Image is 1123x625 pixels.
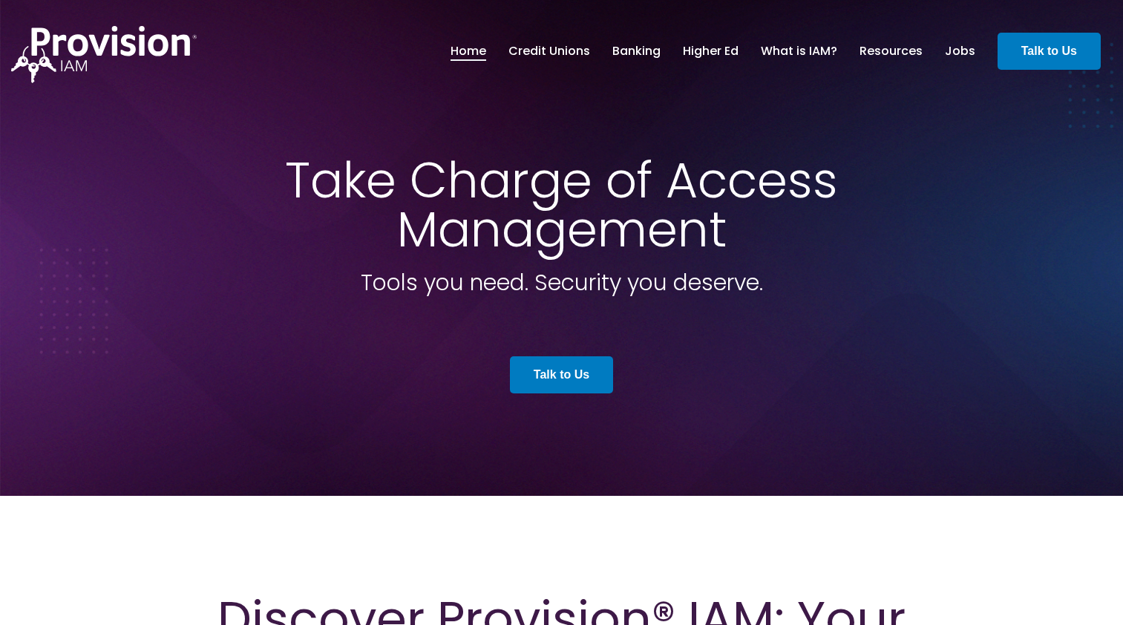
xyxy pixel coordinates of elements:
[998,33,1101,70] a: Talk to Us
[361,266,763,298] span: Tools you need. Security you deserve.
[761,39,837,64] a: What is IAM?
[612,39,661,64] a: Banking
[683,39,739,64] a: Higher Ed
[860,39,923,64] a: Resources
[945,39,975,64] a: Jobs
[451,39,486,64] a: Home
[439,27,986,75] nav: menu
[510,356,613,393] a: Talk to Us
[11,26,197,83] img: ProvisionIAM-Logo-White
[534,368,589,381] strong: Talk to Us
[1021,45,1077,57] strong: Talk to Us
[508,39,590,64] a: Credit Unions
[285,146,838,264] span: Take Charge of Access Management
